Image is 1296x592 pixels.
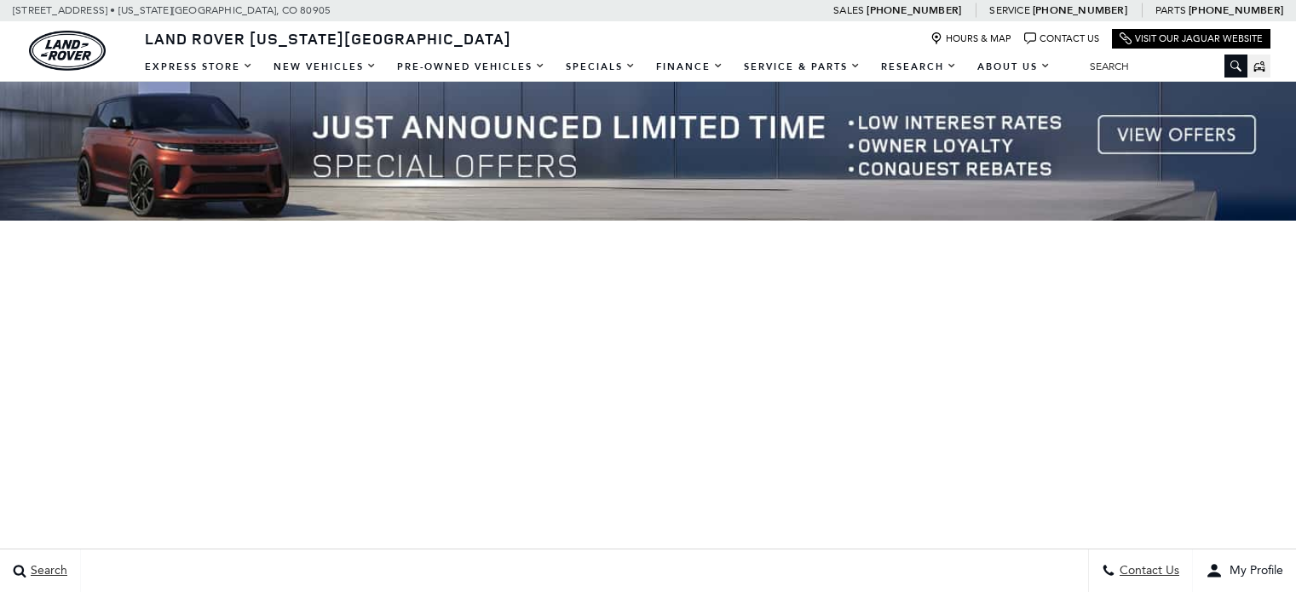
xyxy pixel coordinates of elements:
a: Contact Us [1024,32,1099,45]
a: New Vehicles [263,52,387,82]
span: Search [26,564,67,578]
a: Hours & Map [930,32,1011,45]
a: Visit Our Jaguar Website [1120,32,1263,45]
span: Contact Us [1115,564,1179,578]
span: My Profile [1223,564,1283,578]
input: Search [1077,56,1247,77]
a: Specials [556,52,646,82]
span: Land Rover [US_STATE][GEOGRAPHIC_DATA] [145,28,511,49]
a: Land Rover [US_STATE][GEOGRAPHIC_DATA] [135,28,521,49]
a: [PHONE_NUMBER] [1033,3,1127,17]
nav: Main Navigation [135,52,1061,82]
a: About Us [967,52,1061,82]
a: [STREET_ADDRESS] • [US_STATE][GEOGRAPHIC_DATA], CO 80905 [13,4,331,16]
span: Parts [1155,4,1186,16]
img: Land Rover [29,31,106,71]
span: Sales [833,4,864,16]
a: [PHONE_NUMBER] [1189,3,1283,17]
span: Service [989,4,1029,16]
a: Finance [646,52,734,82]
a: [PHONE_NUMBER] [867,3,961,17]
button: user-profile-menu [1193,549,1296,592]
a: Pre-Owned Vehicles [387,52,556,82]
a: land-rover [29,31,106,71]
a: EXPRESS STORE [135,52,263,82]
a: Research [871,52,967,82]
a: Service & Parts [734,52,871,82]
